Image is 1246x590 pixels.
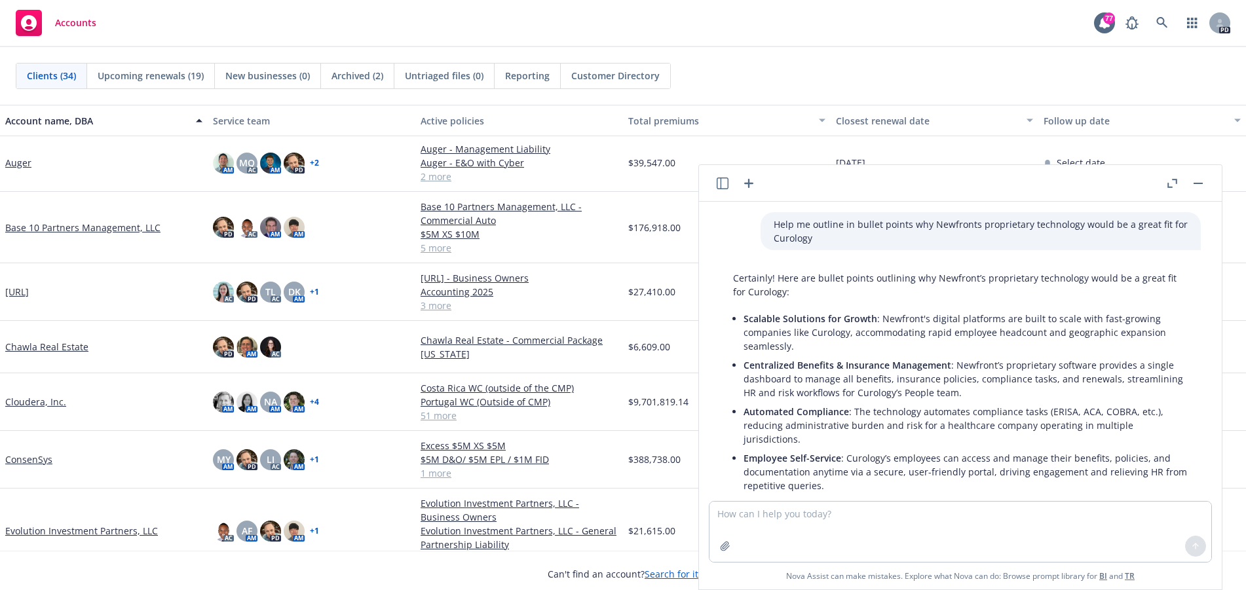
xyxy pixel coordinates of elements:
span: Scalable Solutions for Growth [744,312,877,325]
img: photo [284,521,305,542]
a: 5 more [421,241,618,255]
a: Report a Bug [1119,10,1145,36]
span: Can't find an account? [548,567,698,581]
p: : Newfront's digital platforms are built to scale with fast-growing companies like Curology, acco... [744,312,1188,353]
img: photo [236,217,257,238]
div: 77 [1103,12,1115,24]
a: Base 10 Partners Management, LLC [5,221,160,234]
img: photo [284,449,305,470]
a: + 2 [310,159,319,167]
span: Employee Self-Service [744,452,841,464]
span: [DATE] [836,156,865,170]
a: 1 more [421,466,618,480]
span: Clients (34) [27,69,76,83]
a: $5M D&O/ $5M EPL / $1M FID [421,452,618,466]
span: Automated Compliance [744,405,849,418]
button: Service team [208,105,415,136]
a: [URL] [5,285,29,299]
span: $21,615.00 [628,524,675,538]
img: photo [236,392,257,413]
span: Customer Directory [571,69,660,83]
span: MQ [239,156,255,170]
span: $9,701,819.14 [628,395,689,409]
a: 3 more [421,299,618,312]
button: Follow up date [1038,105,1246,136]
a: Costa Rica WC (outside of the CMP) [421,381,618,395]
a: [URL] - Business Owners [421,271,618,285]
a: Portugal WC (Outside of CMP) [421,395,618,409]
a: Evolution Investment Partners, LLC - General Partnership Liability [421,524,618,551]
a: Excess $5M XS $5M [421,439,618,452]
button: Total premiums [623,105,831,136]
a: Accounting 2025 [421,285,618,299]
div: Total premiums [628,114,811,128]
div: Account name, DBA [5,114,188,128]
p: Help me outline in bullet points why Newfronts proprietary technology would be a great fit for Cu... [774,217,1188,245]
a: [US_STATE] [421,347,618,361]
a: + 1 [310,288,319,296]
div: Active policies [421,114,618,128]
img: photo [260,153,281,174]
img: photo [213,337,234,358]
img: photo [260,337,281,358]
a: Base 10 Partners Management, LLC - Commercial Auto [421,200,618,227]
p: : Curology’s employees can access and manage their benefits, policies, and documentation anytime ... [744,451,1188,492]
span: New businesses (0) [225,69,310,83]
a: ConsenSys [5,452,52,466]
a: Switch app [1179,10,1205,36]
p: Certainly! Here are bullet points outlining why Newfront’s proprietary technology would be a grea... [733,271,1188,299]
span: AF [242,524,252,538]
span: $176,918.00 [628,221,681,234]
span: LI [267,452,274,466]
img: photo [236,449,257,470]
button: Active policies [415,105,623,136]
div: Closest renewal date [836,114,1019,128]
a: Auger - E&O with Cyber [421,156,618,170]
img: photo [213,392,234,413]
button: Closest renewal date [831,105,1038,136]
span: $6,609.00 [628,340,670,354]
span: Nova Assist can make mistakes. Explore what Nova can do: Browse prompt library for and [704,562,1217,589]
span: DK [288,285,301,299]
a: BI [1099,570,1107,581]
span: Archived (2) [331,69,383,83]
a: Search for it [645,568,698,580]
a: Chawla Real Estate [5,340,88,354]
span: Centralized Benefits & Insurance Management [744,359,951,371]
div: Follow up date [1044,114,1226,128]
span: NA [264,395,277,409]
span: Reporting [505,69,550,83]
span: Accounts [55,18,96,28]
span: Advanced Data & Analytics [744,498,863,511]
img: photo [213,153,234,174]
a: 2 more [421,170,618,183]
a: Auger - Management Liability [421,142,618,156]
p: : The technology automates compliance tasks (ERISA, ACA, COBRA, etc.), reducing administrative bu... [744,405,1188,446]
a: + 4 [310,398,319,406]
a: Evolution Investment Partners, LLC [5,524,158,538]
a: Accounts [10,5,102,41]
img: photo [213,282,234,303]
span: Untriaged files (0) [405,69,483,83]
span: MY [217,452,231,466]
img: photo [260,217,281,238]
a: 51 more [421,409,618,422]
a: + 1 [310,527,319,535]
img: photo [213,217,234,238]
span: Select date [1057,156,1105,170]
span: $39,547.00 [628,156,675,170]
span: $27,410.00 [628,285,675,299]
a: Auger [5,156,31,170]
a: TR [1125,570,1135,581]
a: Search [1149,10,1175,36]
img: photo [213,521,234,542]
span: $388,738.00 [628,452,681,466]
p: : Newfront’s proprietary software provides a single dashboard to manage all benefits, insurance p... [744,358,1188,399]
div: Service team [213,114,410,128]
img: photo [284,153,305,174]
span: Upcoming renewals (19) [98,69,204,83]
a: Cloudera, Inc. [5,395,66,409]
a: Evolution Investment Partners, LLC - Business Owners [421,496,618,524]
p: : Newfront’s tools offer real-time data analytics on claims, utilization, and benchmark trends, e... [744,498,1188,539]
